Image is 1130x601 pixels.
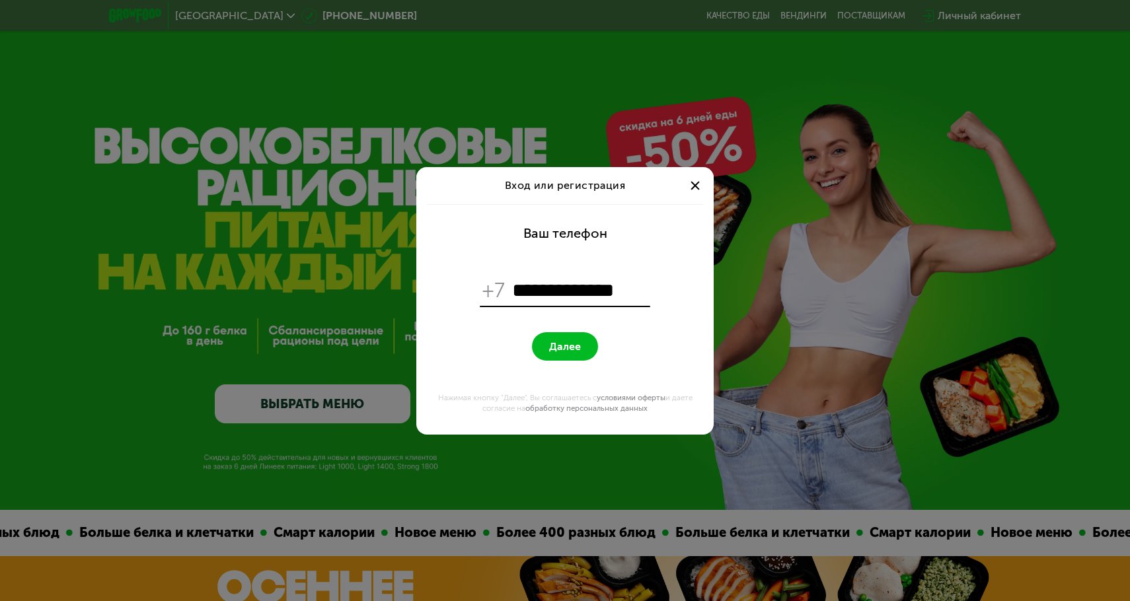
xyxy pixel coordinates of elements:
span: Далее [549,340,581,353]
span: +7 [482,278,506,303]
a: обработку персональных данных [525,404,648,413]
div: Нажимая кнопку "Далее", Вы соглашаетесь с и даете согласие на [424,392,706,413]
div: Ваш телефон [523,225,607,241]
a: условиями оферты [597,393,665,402]
span: Вход или регистрация [505,179,625,192]
button: Далее [532,332,598,361]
